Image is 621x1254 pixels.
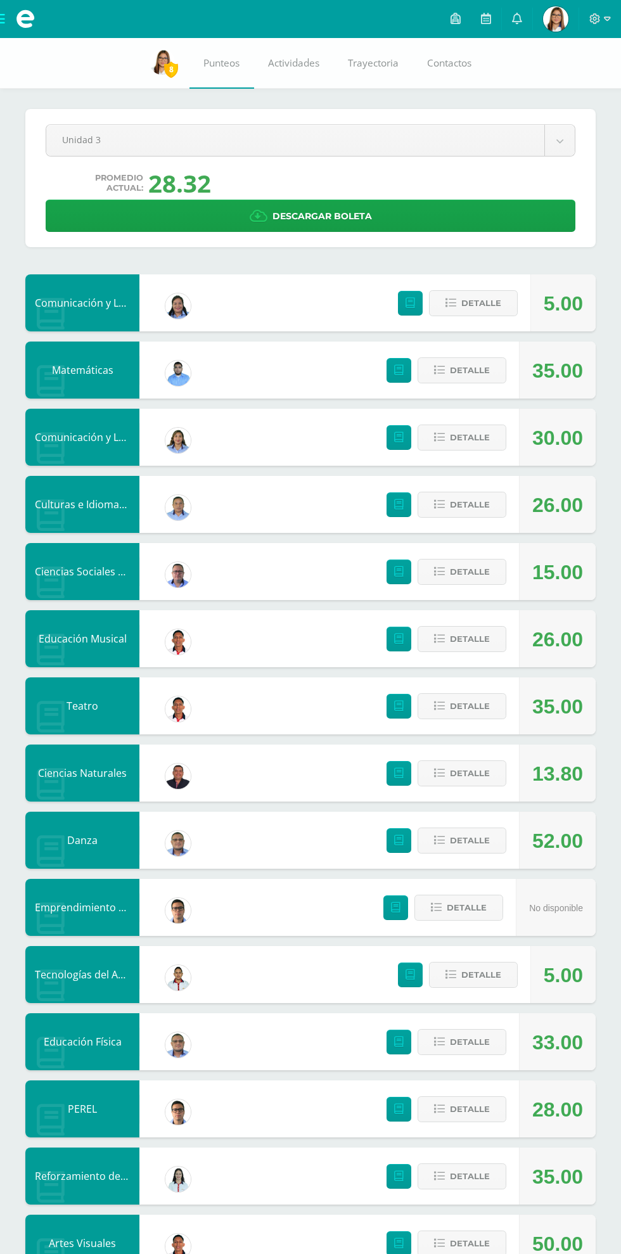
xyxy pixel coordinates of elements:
button: Detalle [418,693,506,719]
span: Detalle [450,829,490,852]
div: 28.00 [532,1081,583,1138]
div: 15.00 [532,544,583,601]
span: Detalle [450,694,490,718]
div: Ciencias Sociales Formación Ciudadana e Interculturalidad [25,543,139,600]
span: Detalle [461,963,501,987]
span: Detalle [450,1030,490,1054]
span: Detalle [450,493,490,516]
button: Detalle [418,559,506,585]
div: Ciencias Naturales [25,745,139,802]
img: 2b8a8d37dfce9e9e6e54bdeb0b7e5ca7.png [165,831,191,856]
span: Contactos [427,56,471,70]
div: 52.00 [532,812,583,869]
span: Unidad 3 [62,125,528,155]
button: Detalle [418,425,506,451]
div: 26.00 [532,611,583,668]
div: Culturas e Idiomas Mayas Garífuna o Xinca [25,476,139,533]
div: Tecnologías del Aprendizaje y la Comunicación [25,946,139,1003]
button: Detalle [418,1029,506,1055]
img: ea7da6ec4358329a77271c763a2d9c46.png [165,629,191,655]
div: 35.00 [532,678,583,735]
div: Educación Musical [25,610,139,667]
button: Detalle [418,1163,506,1189]
img: d5f85972cab0d57661bd544f50574cc9.png [165,428,191,453]
a: Actividades [254,38,334,89]
span: Detalle [450,627,490,651]
div: 13.80 [532,745,583,802]
a: Trayectoria [334,38,413,89]
div: 26.00 [532,477,583,534]
span: Detalle [450,762,490,785]
span: Punteos [203,56,240,70]
span: Detalle [450,426,490,449]
div: 5.00 [544,947,583,1004]
span: Detalle [450,560,490,584]
img: 2c9694ff7bfac5f5943f65b81010a575.png [165,965,191,990]
span: Trayectoria [348,56,399,70]
span: Actividades [268,56,319,70]
img: ea7da6ec4358329a77271c763a2d9c46.png [165,696,191,722]
div: Comunicación y Lenguaje, Idioma Extranjero [25,274,139,331]
div: PEREL [25,1080,139,1137]
div: Danza [25,812,139,869]
img: 8a517a26fde2b7d9032ce51f9264dd8d.png [165,293,191,319]
span: Detalle [450,1097,490,1121]
a: Descargar boleta [46,200,575,232]
span: Descargar boleta [272,201,372,232]
button: Detalle [429,962,518,988]
a: Contactos [413,38,486,89]
span: No disponible [529,903,583,913]
span: Detalle [461,291,501,315]
a: Unidad 3 [46,125,575,156]
img: eb3353383a6f38538fc46653588a2f8c.png [150,49,175,75]
button: Detalle [429,290,518,316]
span: Detalle [450,1165,490,1188]
img: 58211983430390fd978f7a65ba7f1128.png [165,495,191,520]
div: Comunicación y Lenguaje Idioma Español [25,409,139,466]
div: Educación Física [25,1013,139,1070]
div: 30.00 [532,409,583,466]
span: Detalle [450,359,490,382]
img: 7b62136f9b4858312d6e1286188a04bf.png [165,898,191,923]
button: Detalle [418,1096,506,1122]
div: 5.00 [544,275,583,332]
span: Detalle [447,896,487,919]
button: Detalle [418,626,506,652]
div: 35.00 [532,342,583,399]
div: Matemáticas [25,342,139,399]
img: 54ea75c2c4af8710d6093b43030d56ea.png [165,361,191,386]
div: Reforzamiento de Lectura [25,1148,139,1205]
button: Detalle [414,895,503,921]
div: Teatro [25,677,139,734]
img: 26b32a793cf393e8c14c67795abc6c50.png [165,764,191,789]
img: eb3353383a6f38538fc46653588a2f8c.png [543,6,568,32]
button: Detalle [418,357,506,383]
div: Emprendimiento para la Productividad [25,879,139,936]
button: Detalle [418,760,506,786]
button: Detalle [418,492,506,518]
span: Promedio actual: [95,173,143,193]
div: 28.32 [148,167,211,200]
button: Detalle [418,828,506,854]
img: 2b8a8d37dfce9e9e6e54bdeb0b7e5ca7.png [165,1032,191,1058]
img: 7b62136f9b4858312d6e1286188a04bf.png [165,1099,191,1125]
div: 35.00 [532,1148,583,1205]
div: 33.00 [532,1014,583,1071]
span: 8 [164,61,178,77]
img: a2a68af206104431f9ff9193871d4f52.png [165,1167,191,1192]
a: Punteos [189,38,254,89]
img: 13b0349025a0e0de4e66ee4ed905f431.png [165,562,191,587]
